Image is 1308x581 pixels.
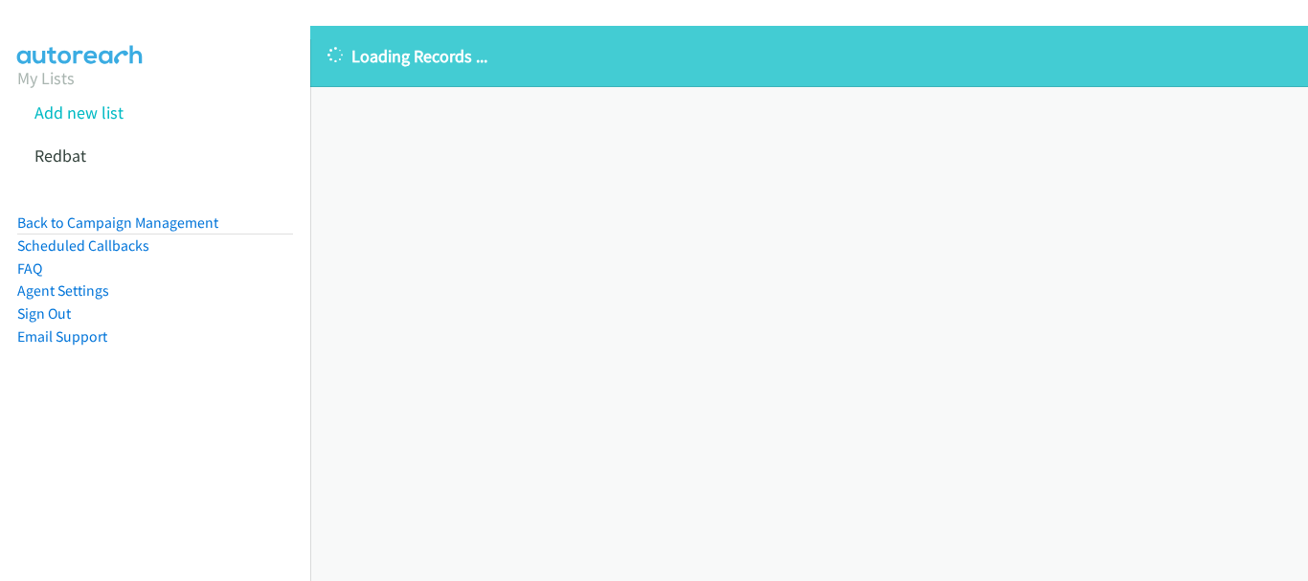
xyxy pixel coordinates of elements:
[17,327,107,346] a: Email Support
[327,43,1291,69] p: Loading Records ...
[17,259,42,278] a: FAQ
[17,213,218,232] a: Back to Campaign Management
[17,236,149,255] a: Scheduled Callbacks
[17,67,75,89] a: My Lists
[34,145,86,167] a: Redbat
[34,101,124,123] a: Add new list
[17,281,109,300] a: Agent Settings
[17,304,71,323] a: Sign Out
